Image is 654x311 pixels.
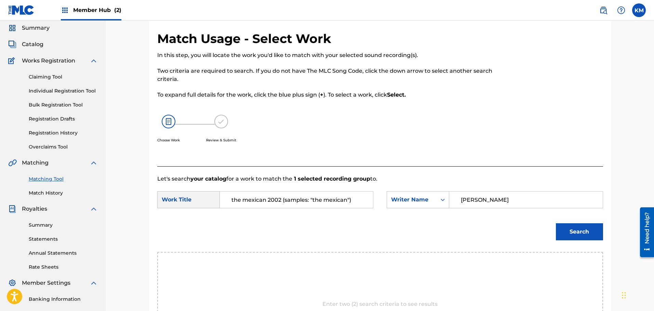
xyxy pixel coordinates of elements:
[322,300,438,308] p: Enter two (2) search criteria to see results
[157,91,500,99] p: To expand full details for the work, click the blue plus sign ( ). To select a work, click
[157,31,335,46] h2: Match Usage - Select Work
[8,24,50,32] a: SummarySummary
[387,91,406,98] strong: Select.
[61,6,69,14] img: Top Rightsholders
[29,296,98,303] a: Banking Information
[29,250,98,257] a: Annual Statements
[22,24,50,32] span: Summary
[22,57,75,65] span: Works Registration
[29,143,98,151] a: Overclaims Tool
[157,67,500,83] p: Two criteria are required to search. If you do not have The MLC Song Code, click the down arrow t...
[90,57,98,65] img: expand
[622,285,626,306] div: Drag
[114,7,121,13] span: (2)
[206,138,236,143] p: Review & Submit
[614,3,628,17] div: Help
[29,115,98,123] a: Registration Drafts
[157,183,603,252] form: Search Form
[157,175,603,183] p: Let's search for a work to match the to.
[8,57,17,65] img: Works Registration
[29,129,98,137] a: Registration History
[22,205,47,213] span: Royalties
[292,175,370,182] strong: 1 selected recording group
[620,278,654,311] iframe: Chat Widget
[29,236,98,243] a: Statements
[90,279,98,287] img: expand
[29,175,98,183] a: Matching Tool
[90,159,98,167] img: expand
[29,73,98,81] a: Claiming Tool
[391,196,432,204] div: Writer Name
[8,205,16,213] img: Royalties
[22,159,49,167] span: Matching
[73,6,121,14] span: Member Hub
[29,189,98,197] a: Match History
[8,279,16,287] img: Member Settings
[22,279,70,287] span: Member Settings
[162,115,175,128] img: 26af456c4569493f7445.svg
[90,205,98,213] img: expand
[8,24,16,32] img: Summary
[8,40,43,48] a: CatalogCatalog
[599,6,608,14] img: search
[556,223,603,240] button: Search
[8,159,17,167] img: Matching
[29,87,98,95] a: Individual Registration Tool
[157,51,500,59] p: In this step, you will locate the work you'd like to match with your selected sound recording(s).
[190,175,226,182] strong: your catalog
[320,91,323,98] strong: +
[635,204,654,259] iframe: Resource Center
[29,222,98,229] a: Summary
[597,3,610,17] a: Public Search
[29,101,98,109] a: Bulk Registration Tool
[214,115,228,128] img: 173f8e8b57e69610e344.svg
[8,5,35,15] img: MLC Logo
[632,3,646,17] div: User Menu
[157,138,180,143] p: Choose Work
[617,6,625,14] img: help
[8,40,16,48] img: Catalog
[22,40,43,48] span: Catalog
[29,264,98,271] a: Rate Sheets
